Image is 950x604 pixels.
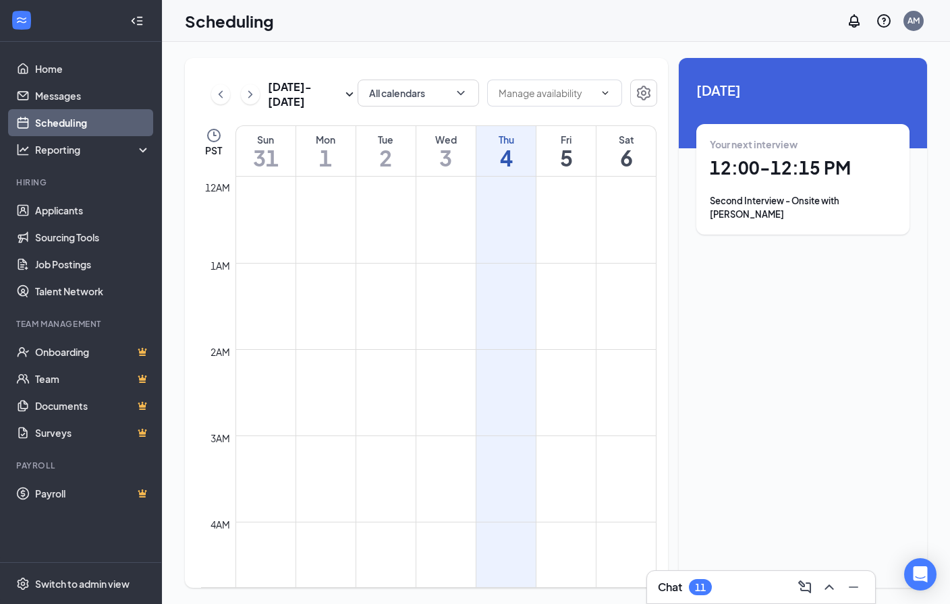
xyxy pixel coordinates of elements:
span: [DATE] [696,80,910,100]
div: Sat [596,133,656,146]
a: September 4, 2025 [476,126,536,176]
input: Manage availability [499,86,594,100]
div: 4am [208,517,233,532]
h1: 4 [476,146,536,169]
a: Scheduling [35,109,150,136]
svg: Notifications [846,13,862,29]
h1: 2 [356,146,416,169]
svg: SmallChevronDown [341,86,358,102]
div: Payroll [16,460,148,471]
h1: 31 [236,146,296,169]
svg: ComposeMessage [797,579,813,595]
button: ChevronRight [241,84,260,104]
svg: ChevronLeft [214,86,227,102]
h1: 12:00 - 12:15 PM [710,156,896,179]
svg: Minimize [845,579,862,595]
a: Sourcing Tools [35,224,150,251]
h1: 6 [596,146,656,169]
div: Wed [416,133,476,146]
button: ChevronUp [818,576,840,598]
a: PayrollCrown [35,480,150,507]
a: Talent Network [35,278,150,305]
button: ComposeMessage [794,576,816,598]
div: Your next interview [710,138,896,151]
svg: Settings [636,85,652,101]
h1: 5 [536,146,596,169]
div: Tue [356,133,416,146]
div: Team Management [16,318,148,330]
a: August 31, 2025 [236,126,296,176]
a: September 3, 2025 [416,126,476,176]
h1: Scheduling [185,9,274,32]
svg: ChevronRight [244,86,257,102]
div: Reporting [35,143,151,156]
a: Messages [35,82,150,109]
a: Settings [630,80,657,109]
div: Thu [476,133,536,146]
svg: WorkstreamLogo [15,13,28,27]
svg: Collapse [130,14,144,28]
a: September 5, 2025 [536,126,596,176]
div: 1am [208,258,233,273]
svg: Clock [206,127,222,144]
div: Sun [236,133,296,146]
div: Open Intercom Messenger [904,558,937,591]
button: All calendarsChevronDown [358,80,479,107]
div: AM [907,15,920,26]
div: Hiring [16,177,148,188]
a: September 1, 2025 [296,126,356,176]
div: 11 [695,582,706,593]
svg: QuestionInfo [876,13,892,29]
a: Applicants [35,197,150,224]
svg: ChevronUp [821,579,837,595]
div: Mon [296,133,356,146]
a: September 2, 2025 [356,126,416,176]
span: PST [205,144,222,157]
a: Job Postings [35,251,150,278]
div: 12am [202,180,233,195]
h1: 3 [416,146,476,169]
div: Switch to admin view [35,577,130,591]
div: 3am [208,431,233,446]
button: Settings [630,80,657,107]
svg: Settings [16,577,30,591]
button: ChevronLeft [211,84,230,104]
a: September 6, 2025 [596,126,656,176]
h3: [DATE] - [DATE] [268,80,341,109]
a: SurveysCrown [35,419,150,446]
a: Home [35,55,150,82]
div: Second Interview - Onsite with [PERSON_NAME] [710,194,896,221]
svg: ChevronDown [454,86,468,100]
a: OnboardingCrown [35,338,150,365]
svg: Analysis [16,143,30,156]
svg: ChevronDown [600,88,611,98]
div: 2am [208,344,233,359]
a: DocumentsCrown [35,392,150,419]
div: Fri [536,133,596,146]
h1: 1 [296,146,356,169]
a: TeamCrown [35,365,150,392]
button: Minimize [843,576,864,598]
h3: Chat [658,580,682,595]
